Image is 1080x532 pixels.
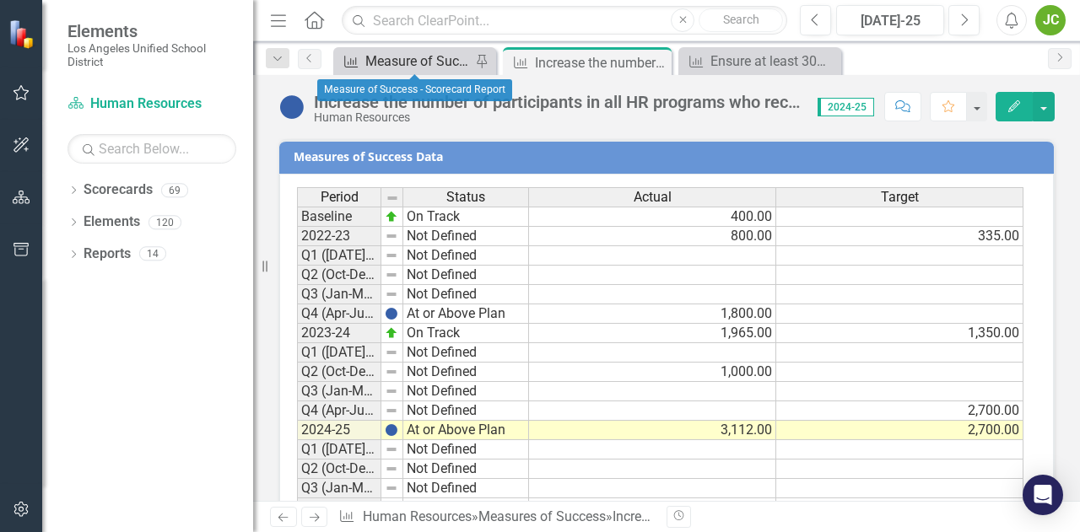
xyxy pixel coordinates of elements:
[403,459,529,479] td: Not Defined
[683,51,837,72] a: Ensure at least 30% of new applicants will be members of under-represented groups.
[776,324,1023,343] td: 1,350.00
[297,401,381,421] td: Q4 (Apr-Jun)-24/25
[314,111,801,124] div: Human Resources
[529,227,776,246] td: 800.00
[385,501,398,514] img: 8DAGhfEEPCf229AAAAAElFTkSuQmCC
[818,98,874,116] span: 2024-25
[776,421,1023,440] td: 2,700.00
[317,79,512,101] div: Measure of Success - Scorecard Report
[403,324,529,343] td: On Track
[776,401,1023,421] td: 2,700.00
[278,94,305,121] img: At or Above Plan
[342,6,787,35] input: Search ClearPoint...
[699,8,783,32] button: Search
[385,404,398,417] img: 8DAGhfEEPCf229AAAAAElFTkSuQmCC
[776,227,1023,246] td: 335.00
[403,304,529,324] td: At or Above Plan
[314,93,801,111] div: Increase the number of participants in all HR programs who receive instruction on social emotiona...
[297,285,381,304] td: Q3 (Jan-Mar)-23/24
[297,207,381,227] td: Baseline
[385,229,398,243] img: 8DAGhfEEPCf229AAAAAElFTkSuQmCC
[297,324,381,343] td: 2023-24
[385,268,398,282] img: 8DAGhfEEPCf229AAAAAElFTkSuQmCC
[297,246,381,266] td: Q1 ([DATE]-Sep)-23/24
[403,266,529,285] td: Not Defined
[403,343,529,363] td: Not Defined
[403,246,529,266] td: Not Defined
[842,11,938,31] div: [DATE]-25
[385,423,398,437] img: BgCOk07PiH71IgAAAABJRU5ErkJggg==
[403,440,529,459] td: Not Defined
[297,498,381,518] td: Q4 (Apr-Jun)-25/26
[297,459,381,479] td: Q2 (Oct-Dec)-25/26
[710,51,837,72] div: Ensure at least 30% of new applicants will be members of under-represented groups.
[337,51,471,72] a: Measure of Success - Scorecard Report
[67,21,236,41] span: Elements
[297,421,381,440] td: 2024-25
[403,401,529,421] td: Not Defined
[478,508,606,524] a: Measures of Success
[8,19,38,49] img: ClearPoint Strategy
[297,363,381,382] td: Q2 (Oct-Dec)-24/25
[881,190,919,205] span: Target
[84,212,140,232] a: Elements
[403,498,529,518] td: Not Defined
[403,363,529,382] td: Not Defined
[294,150,1045,163] h3: Measures of Success Data
[385,365,398,379] img: 8DAGhfEEPCf229AAAAAElFTkSuQmCC
[161,183,188,197] div: 69
[723,13,759,26] span: Search
[297,479,381,498] td: Q3 (Jan-Mar)-25/26
[385,249,398,262] img: 8DAGhfEEPCf229AAAAAElFTkSuQmCC
[385,443,398,456] img: 8DAGhfEEPCf229AAAAAElFTkSuQmCC
[385,287,398,301] img: 8DAGhfEEPCf229AAAAAElFTkSuQmCC
[529,324,776,343] td: 1,965.00
[338,508,654,527] div: » »
[139,247,166,261] div: 14
[385,481,398,495] img: 8DAGhfEEPCf229AAAAAElFTkSuQmCC
[385,462,398,476] img: 8DAGhfEEPCf229AAAAAElFTkSuQmCC
[403,207,529,227] td: On Track
[148,215,181,229] div: 120
[1035,5,1066,35] button: JC
[403,285,529,304] td: Not Defined
[363,508,472,524] a: Human Resources
[403,479,529,498] td: Not Defined
[529,421,776,440] td: 3,112.00
[403,227,529,246] td: Not Defined
[84,245,131,264] a: Reports
[403,421,529,440] td: At or Above Plan
[321,190,359,205] span: Period
[67,41,236,69] small: Los Angeles Unified School District
[365,51,471,72] div: Measure of Success - Scorecard Report
[386,191,399,205] img: 8DAGhfEEPCf229AAAAAElFTkSuQmCC
[634,190,672,205] span: Actual
[1023,475,1063,515] div: Open Intercom Messenger
[297,382,381,401] td: Q3 (Jan-Mar)-24/25
[403,382,529,401] td: Not Defined
[446,190,485,205] span: Status
[297,227,381,246] td: 2022-23
[385,210,398,223] img: zOikAAAAAElFTkSuQmCC
[535,52,667,73] div: Increase the number of participants in all HR programs who receive instruction on social emotiona...
[67,134,236,164] input: Search Below...
[385,326,398,340] img: zOikAAAAAElFTkSuQmCC
[529,304,776,324] td: 1,800.00
[297,343,381,363] td: Q1 ([DATE]-Sep)-24/25
[385,346,398,359] img: 8DAGhfEEPCf229AAAAAElFTkSuQmCC
[297,304,381,324] td: Q4 (Apr-Jun)-23/24
[297,440,381,459] td: Q1 ([DATE]-Sep)-25/26
[84,180,153,200] a: Scorecards
[836,5,944,35] button: [DATE]-25
[529,363,776,382] td: 1,000.00
[297,266,381,285] td: Q2 (Oct-Dec)-23/24
[385,307,398,320] img: BgCOk07PiH71IgAAAABJRU5ErkJggg==
[67,94,236,114] a: Human Resources
[385,384,398,398] img: 8DAGhfEEPCf229AAAAAElFTkSuQmCC
[529,207,776,227] td: 400.00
